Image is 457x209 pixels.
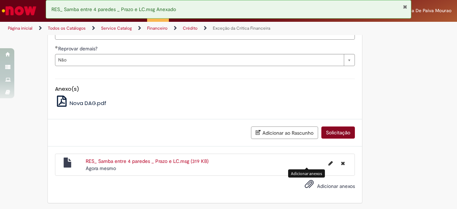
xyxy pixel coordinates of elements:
[101,25,132,31] a: Service Catalog
[86,165,116,171] time: 29/08/2025 19:05:05
[147,25,167,31] a: Financeiro
[183,25,197,31] a: Crédito
[58,54,340,66] span: Não
[337,158,349,169] button: Excluir RES_ Samba entre 4 paredes _ Prazo e LC.msg
[48,25,86,31] a: Todos os Catálogos
[251,126,318,139] button: Adicionar ao Rascunho
[86,165,116,171] span: Agora mesmo
[403,4,407,10] button: Fechar Notificação
[321,126,355,139] button: Solicitação
[324,158,337,169] button: Editar nome de arquivo RES_ Samba entre 4 paredes _ Prazo e LC.msg
[8,25,32,31] a: Página inicial
[55,46,58,49] span: Obrigatório Preenchido
[288,169,325,178] div: Adicionar anexos
[303,178,316,194] button: Adicionar anexos
[58,45,99,52] span: Reprovar demais?
[51,6,176,13] span: RES_ Samba entre 4 paredes _ Prazo e LC.msg Anexado
[5,22,299,35] ul: Trilhas de página
[317,183,355,189] span: Adicionar anexos
[397,8,452,14] span: Nathalia De Paiva Mourao
[55,86,355,92] h5: Anexo(s)
[213,25,270,31] a: Exceção da Crítica Financeira
[1,4,37,18] img: ServiceNow
[55,99,107,107] a: Nova DAG.pdf
[70,99,106,107] span: Nova DAG.pdf
[86,158,209,164] a: RES_ Samba entre 4 paredes _ Prazo e LC.msg (319 KB)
